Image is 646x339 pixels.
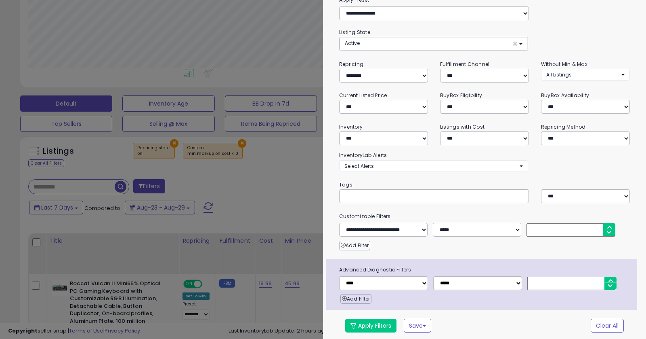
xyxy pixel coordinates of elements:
small: Tags [333,180,636,189]
span: Advanced Diagnostic Filters [333,265,637,274]
small: Current Listed Price [339,92,387,99]
button: Add Filter [340,294,371,304]
small: BuyBox Eligibility [440,92,482,99]
button: Add Filter [339,241,370,250]
small: InventoryLab Alerts [339,152,387,159]
button: Clear All [591,319,624,333]
small: Repricing Method [541,123,586,130]
button: All Listings [541,69,630,81]
span: Active [345,40,360,47]
button: Apply Filters [345,319,396,333]
small: Listing State [339,29,370,36]
small: Repricing [339,61,363,68]
span: Select Alerts [344,163,374,169]
small: Listings with Cost [440,123,484,130]
small: Customizable Filters [333,212,636,221]
span: All Listings [546,71,572,78]
small: Fulfillment Channel [440,61,489,68]
span: × [512,40,518,48]
button: Select Alerts [339,160,528,172]
small: Without Min & Max [541,61,587,68]
button: Active × [340,37,528,51]
small: BuyBox Availability [541,92,589,99]
small: Inventory [339,123,363,130]
button: Save [404,319,431,333]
